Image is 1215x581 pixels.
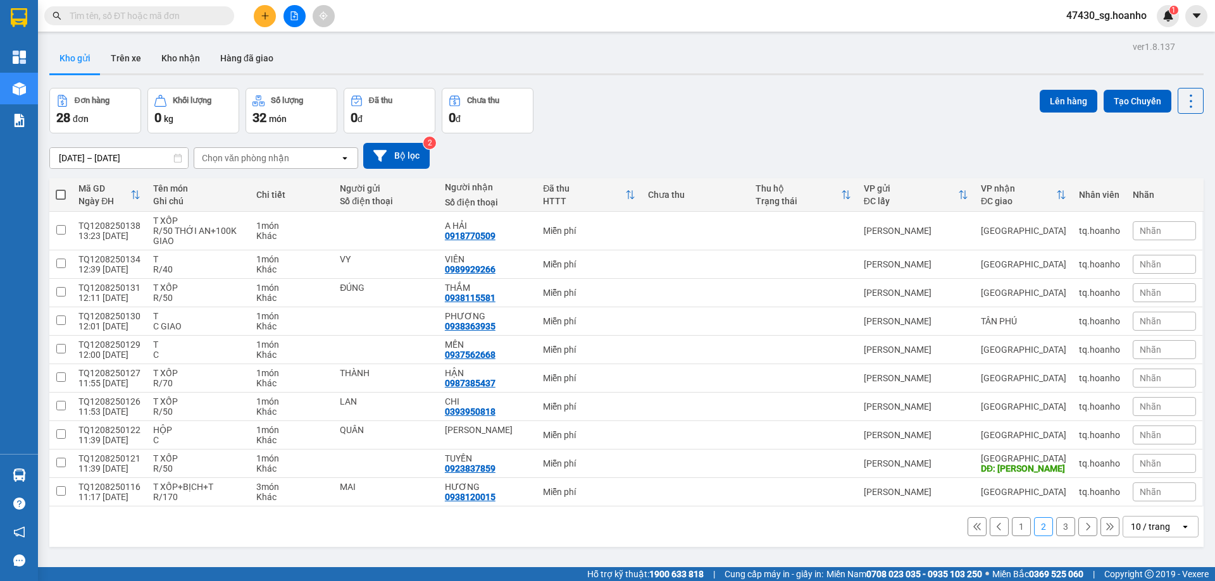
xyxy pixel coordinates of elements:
[1140,401,1161,412] span: Nhãn
[981,430,1066,440] div: [GEOGRAPHIC_DATA]
[78,231,140,241] div: 13:23 [DATE]
[1079,401,1120,412] div: tq.hoanho
[1169,6,1178,15] sup: 1
[423,137,436,149] sup: 2
[981,373,1066,383] div: [GEOGRAPHIC_DATA]
[173,96,211,105] div: Khối lượng
[725,567,823,581] span: Cung cấp máy in - giấy in:
[256,311,327,321] div: 1 món
[975,178,1073,212] th: Toggle SortBy
[256,231,327,241] div: Khác
[445,293,495,303] div: 0938115581
[53,11,61,20] span: search
[1079,316,1120,326] div: tq.hoanho
[445,453,530,463] div: TUYỀN
[246,88,337,133] button: Số lượng32món
[864,345,968,355] div: [PERSON_NAME]
[1079,259,1120,269] div: tq.hoanho
[981,183,1056,193] div: VP nhận
[648,190,744,200] div: Chưa thu
[445,221,530,231] div: A HẢI
[445,197,530,207] div: Số điện thoại
[445,321,495,331] div: 0938363935
[147,88,239,133] button: Khối lượng0kg
[864,458,968,468] div: [PERSON_NAME]
[256,254,327,264] div: 1 món
[11,41,73,56] div: HIỂN
[256,264,327,274] div: Khác
[256,339,327,350] div: 1 món
[256,293,327,303] div: Khác
[78,425,140,435] div: TQ1208250122
[1140,316,1161,326] span: Nhãn
[864,226,968,236] div: [PERSON_NAME]
[1133,40,1175,54] div: ver 1.8.137
[50,148,188,168] input: Select a date range.
[256,407,327,417] div: Khác
[13,554,25,566] span: message
[340,425,432,435] div: QUÂN
[864,183,958,193] div: VP gửi
[1140,288,1161,298] span: Nhãn
[1133,190,1196,200] div: Nhãn
[313,5,335,27] button: aim
[1140,345,1161,355] span: Nhãn
[1012,517,1031,536] button: 1
[1079,345,1120,355] div: tq.hoanho
[78,368,140,378] div: TQ1208250127
[1140,226,1161,236] span: Nhãn
[13,526,25,538] span: notification
[283,5,306,27] button: file-add
[864,373,968,383] div: [PERSON_NAME]
[756,196,841,206] div: Trạng thái
[13,114,26,127] img: solution-icon
[1079,288,1120,298] div: tq.hoanho
[153,254,244,264] div: T
[256,482,327,492] div: 3 món
[256,190,327,200] div: Chi tiết
[49,88,141,133] button: Đơn hàng28đơn
[256,368,327,378] div: 1 món
[981,226,1066,236] div: [GEOGRAPHIC_DATA]
[78,435,140,445] div: 11:39 [DATE]
[13,498,25,510] span: question-circle
[713,567,715,581] span: |
[543,401,635,412] div: Miễn phí
[442,88,533,133] button: Chưa thu0đ
[271,96,303,105] div: Số lượng
[864,288,968,298] div: [PERSON_NAME]
[445,492,495,502] div: 0938120015
[51,82,74,95] span: R-70
[1162,10,1174,21] img: icon-new-feature
[340,368,432,378] div: THÀNH
[1185,5,1207,27] button: caret-down
[543,226,635,236] div: Miễn phí
[11,12,30,25] span: Gửi:
[445,264,495,274] div: 0989929266
[138,64,155,82] span: SL
[261,11,270,20] span: plus
[256,396,327,407] div: 1 món
[82,11,113,24] span: Nhận:
[101,43,151,73] button: Trên xe
[363,143,430,169] button: Bộ lọc
[78,407,140,417] div: 11:53 [DATE]
[537,178,642,212] th: Toggle SortBy
[369,96,392,105] div: Đã thu
[78,221,140,231] div: TQ1208250138
[340,396,432,407] div: LAN
[456,114,461,124] span: đ
[164,114,173,124] span: kg
[256,321,327,331] div: Khác
[154,110,161,125] span: 0
[445,350,495,360] div: 0937562668
[1145,570,1154,578] span: copyright
[543,345,635,355] div: Miễn phí
[153,492,244,502] div: R/170
[202,152,289,164] div: Chọn văn phòng nhận
[78,293,140,303] div: 12:11 [DATE]
[1079,487,1120,497] div: tq.hoanho
[864,487,968,497] div: [PERSON_NAME]
[153,321,244,331] div: C GIAO
[866,569,982,579] strong: 0708 023 035 - 0935 103 250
